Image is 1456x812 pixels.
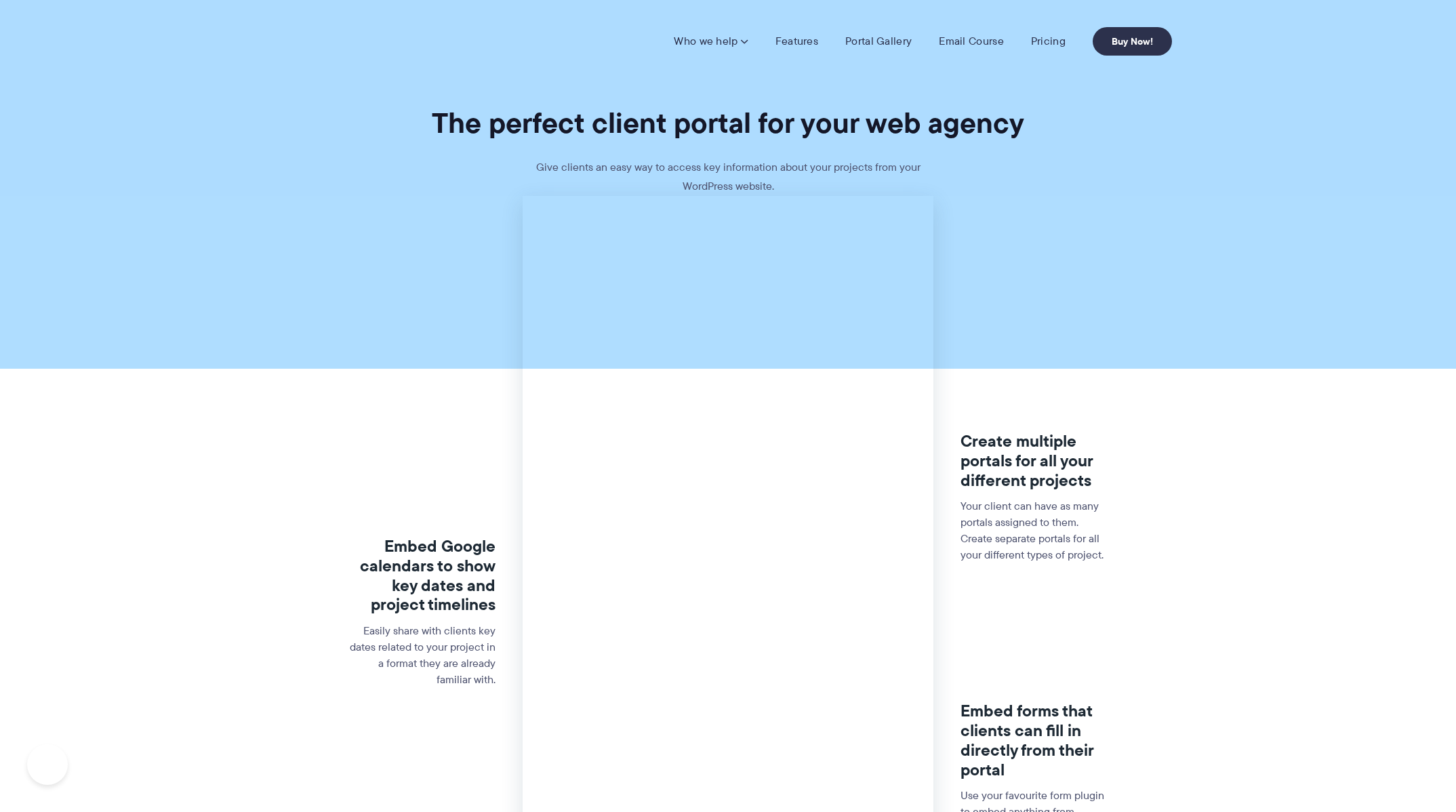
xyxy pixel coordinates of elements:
[348,623,496,688] p: Easily share with clients key dates related to your project in a format they are already familiar...
[27,744,68,785] iframe: Toggle Customer Support
[960,702,1109,779] h3: Embed forms that clients can fill in directly from their portal
[525,158,931,196] p: Give clients an easy way to access key information about your projects from your WordPress website.
[1093,27,1172,56] a: Buy Now!
[1031,35,1066,48] a: Pricing
[775,35,818,48] a: Features
[939,35,1004,48] a: Email Course
[845,35,912,48] a: Portal Gallery
[960,432,1109,490] h3: Create multiple portals for all your different projects
[348,537,496,615] h3: Embed Google calendars to show key dates and project timelines
[960,498,1109,563] p: Your client can have as many portals assigned to them. Create separate portals for all your diffe...
[674,35,748,48] a: Who we help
